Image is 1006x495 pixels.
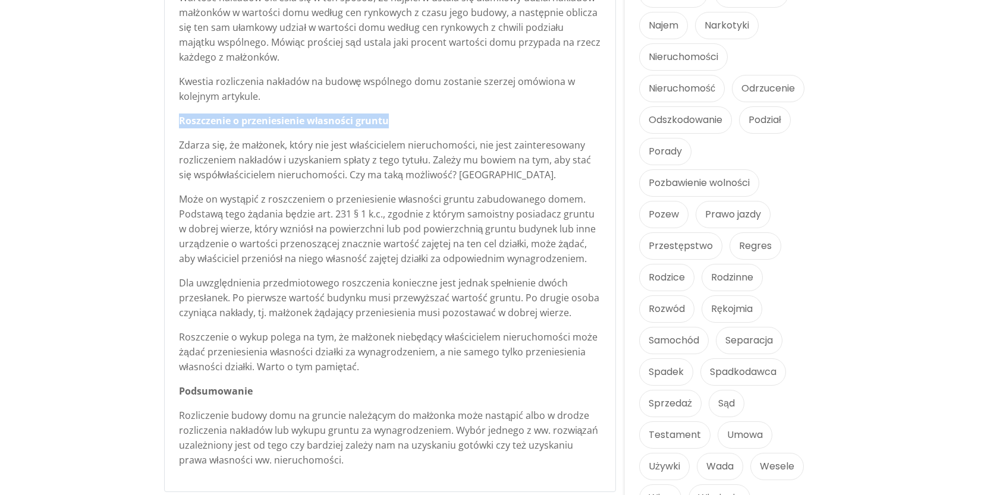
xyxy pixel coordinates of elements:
a: Najem [639,12,688,39]
a: Spadek [639,358,693,386]
a: Separacja [716,327,782,354]
p: Roszczenie o wykup polega na tym, że małżonek niebędący właścicielem nieruchomości może żądać prz... [179,330,601,374]
a: Rodzinne [702,264,763,291]
a: Umowa [718,421,772,449]
a: Sprzedaż [639,390,702,417]
strong: Podsumowanie [179,384,253,398]
a: Sąd [709,390,744,417]
a: Spadkodawca [700,358,786,386]
a: Nieruchomości [639,43,728,71]
a: Rękojmia [702,295,762,323]
a: Testament [639,421,711,449]
strong: Roszczenie o przeniesienie własności gruntu [179,114,389,127]
a: Porady [639,138,691,165]
p: Zdarza się, że małżonek, który nie jest właścicielem nieruchomości, nie jest zainteresowany rozli... [179,138,601,182]
p: Kwestia rozliczenia nakładów na budowę wspólnego domu zostanie szerzej omówiona w kolejnym artykule. [179,74,601,104]
a: Samochód [639,327,709,354]
a: Wesele [750,453,804,480]
a: Wada [697,453,743,480]
a: Przestępstwo [639,232,722,260]
a: Podział [739,106,791,134]
a: Narkotyki [695,12,759,39]
p: Może on wystąpić z roszczeniem o przeniesienie własności gruntu zabudowanego domem. Podstawą tego... [179,192,601,266]
a: Używki [639,453,690,480]
a: Regres [730,232,781,260]
a: Pozbawienie wolności [639,169,759,197]
a: Odrzucenie [732,75,804,102]
a: Rozwód [639,295,694,323]
a: Nieruchomość [639,75,725,102]
a: Pozew [639,201,689,228]
a: Odszkodowanie [639,106,732,134]
a: Rodzice [639,264,694,291]
p: Rozliczenie budowy domu na gruncie należącym do małżonka może nastąpić albo w drodze rozliczenia ... [179,408,601,468]
p: Dla uwzględnienia przedmiotowego roszczenia konieczne jest jednak spełnienie dwóch przesłanek. Po... [179,276,601,320]
a: Prawo jazdy [696,201,771,228]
